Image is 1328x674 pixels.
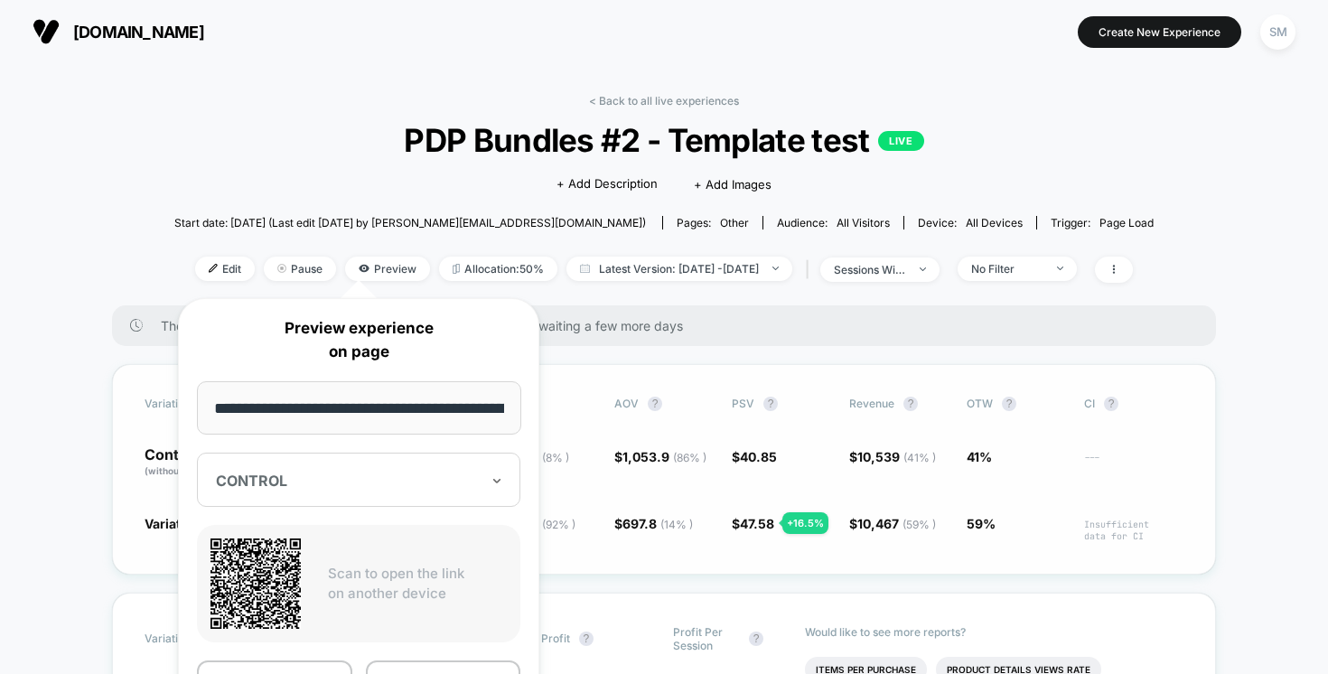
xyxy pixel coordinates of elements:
span: 10,467 [857,516,936,531]
span: $ [614,516,693,531]
img: rebalance [453,264,460,274]
span: Allocation: 50% [439,257,557,281]
span: 47.58 [740,516,774,531]
p: Preview experience on page [197,317,520,363]
span: Variation 1 [145,516,209,531]
span: $ [732,516,774,531]
span: OTW [967,397,1066,411]
button: ? [1104,397,1118,411]
span: (without changes) [145,465,226,476]
span: $ [614,449,706,464]
span: ( 59 % ) [902,518,936,531]
span: 1,053.9 [622,449,706,464]
p: Would like to see more reports? [805,625,1183,639]
span: + Add Description [556,175,658,193]
span: $ [849,449,936,464]
div: Trigger: [1051,216,1154,229]
span: ( 41 % ) [903,451,936,464]
span: Page Load [1099,216,1154,229]
span: all devices [966,216,1023,229]
img: edit [209,264,218,273]
img: Visually logo [33,18,60,45]
span: Variation [145,397,244,411]
img: end [1057,267,1063,270]
p: Scan to open the link on another device [328,564,507,604]
button: ? [579,632,594,646]
span: 59% [967,516,996,531]
span: Insufficient data for CI [1084,519,1183,542]
button: ? [648,397,662,411]
span: Start date: [DATE] (Last edit [DATE] by [PERSON_NAME][EMAIL_ADDRESS][DOMAIN_NAME]) [174,216,646,229]
img: end [277,264,286,273]
div: Audience: [777,216,890,229]
div: SM [1260,14,1295,50]
span: Variation [145,625,244,652]
span: Profit Per Session [673,625,740,652]
button: ? [763,397,778,411]
a: < Back to all live experiences [589,94,739,108]
div: + 16.5 % [782,512,828,534]
span: [DOMAIN_NAME] [73,23,204,42]
span: 41% [967,449,992,464]
span: Pause [264,257,336,281]
span: $ [732,449,777,464]
span: other [720,216,749,229]
button: ? [1002,397,1016,411]
img: end [920,267,926,271]
span: Latest Version: [DATE] - [DATE] [566,257,792,281]
button: ? [903,397,918,411]
span: PDP Bundles #2 - Template test [223,121,1104,159]
p: LIVE [878,131,923,151]
span: AOV [614,397,639,410]
img: calendar [580,264,590,273]
span: There are still no statistically significant results. We recommend waiting a few more days [161,318,1180,333]
div: sessions with impression [834,263,906,276]
button: ? [749,632,763,646]
span: Edit [195,257,255,281]
span: PSV [732,397,754,410]
div: No Filter [971,262,1043,276]
span: 10,539 [857,449,936,464]
button: [DOMAIN_NAME] [27,17,210,46]
span: 697.8 [622,516,693,531]
span: Revenue [849,397,894,410]
span: --- [1084,452,1183,478]
button: SM [1255,14,1301,51]
span: CI [1084,397,1183,411]
p: Control [145,447,244,478]
button: Create New Experience [1078,16,1241,48]
span: ( 14 % ) [660,518,693,531]
span: 40.85 [740,449,777,464]
span: $ [849,516,936,531]
div: Pages: [677,216,749,229]
span: ( 86 % ) [673,451,706,464]
span: Device: [903,216,1036,229]
span: All Visitors [837,216,890,229]
img: end [772,267,779,270]
span: | [801,257,820,283]
span: + Add Images [694,177,772,192]
span: Preview [345,257,430,281]
span: ( 92 % ) [542,518,575,531]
